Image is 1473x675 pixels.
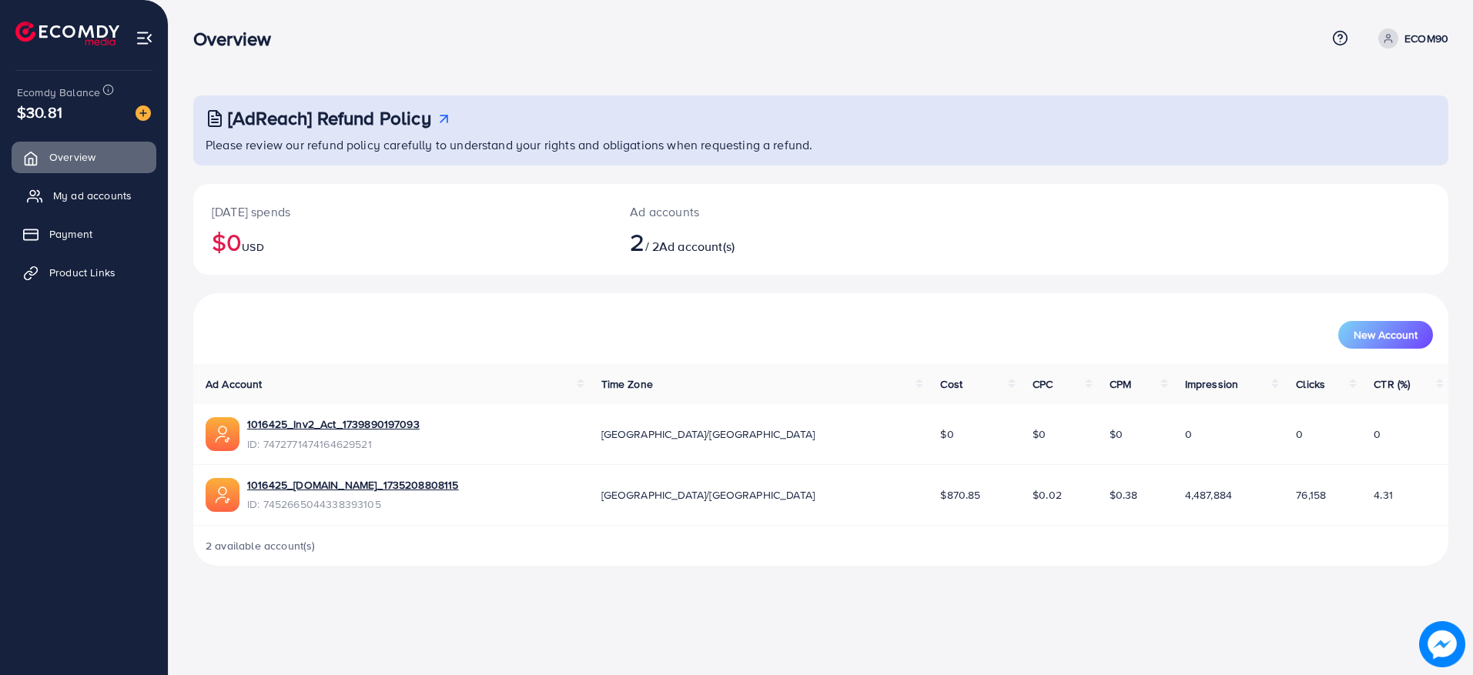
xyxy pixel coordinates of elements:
span: 2 available account(s) [206,538,316,553]
span: $0 [940,426,953,442]
span: $0.38 [1110,487,1138,503]
a: 1016425_[DOMAIN_NAME]_1735208808115 [247,477,459,493]
h2: / 2 [630,227,907,256]
span: Clicks [1296,376,1325,392]
h3: Overview [193,28,283,50]
span: Ad Account [206,376,263,392]
span: 0 [1185,426,1192,442]
img: ic-ads-acc.e4c84228.svg [206,478,239,512]
a: ECOM90 [1372,28,1448,48]
img: menu [136,29,153,47]
span: Payment [49,226,92,242]
span: $870.85 [940,487,980,503]
span: [GEOGRAPHIC_DATA]/[GEOGRAPHIC_DATA] [601,426,815,442]
img: image [1419,621,1465,667]
span: Cost [940,376,962,392]
span: USD [242,239,263,255]
a: My ad accounts [12,180,156,211]
span: My ad accounts [53,188,132,203]
span: [GEOGRAPHIC_DATA]/[GEOGRAPHIC_DATA] [601,487,815,503]
a: Product Links [12,257,156,288]
span: Overview [49,149,95,165]
span: $0 [1110,426,1123,442]
span: Impression [1185,376,1239,392]
span: Product Links [49,265,115,280]
span: 2 [630,224,644,259]
span: CPM [1110,376,1131,392]
span: 4.31 [1374,487,1393,503]
p: Ad accounts [630,202,907,221]
img: ic-ads-acc.e4c84228.svg [206,417,239,451]
span: 0 [1374,426,1381,442]
button: New Account [1338,321,1433,349]
img: logo [15,22,119,45]
a: Overview [12,142,156,172]
img: image [136,105,151,121]
span: Time Zone [601,376,653,392]
span: Ad account(s) [659,238,735,255]
a: Payment [12,219,156,249]
h2: $0 [212,227,593,256]
p: [DATE] spends [212,202,593,221]
span: $0.02 [1033,487,1062,503]
span: CPC [1033,376,1053,392]
span: $30.81 [17,101,62,123]
h3: [AdReach] Refund Policy [228,107,431,129]
span: 0 [1296,426,1303,442]
p: Please review our refund policy carefully to understand your rights and obligations when requesti... [206,135,1439,154]
span: 4,487,884 [1185,487,1232,503]
span: $0 [1033,426,1046,442]
span: ID: 7472771474164629521 [247,436,420,452]
span: 76,158 [1296,487,1326,503]
a: 1016425_Inv2_Act_1739890197093 [247,416,420,432]
span: Ecomdy Balance [17,85,100,100]
span: ID: 7452665044338393105 [247,496,459,512]
p: ECOM90 [1404,29,1448,48]
span: New Account [1354,329,1418,340]
span: CTR (%) [1374,376,1410,392]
